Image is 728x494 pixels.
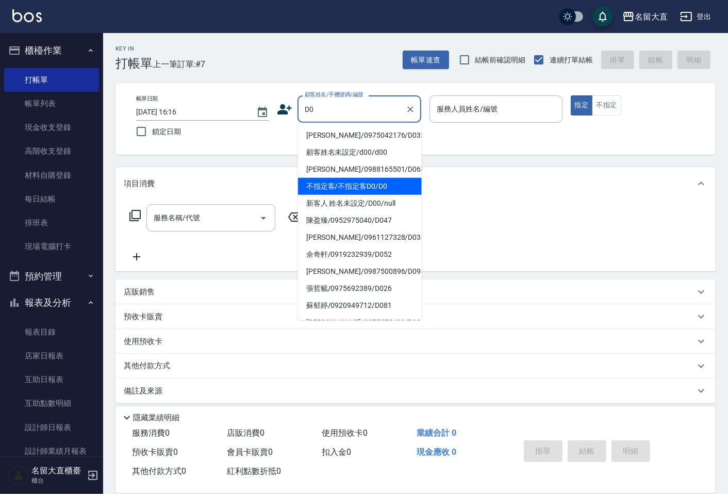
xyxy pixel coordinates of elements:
span: 現金應收 0 [417,447,456,457]
div: 店販銷售 [115,279,716,304]
div: 名留大直 [635,10,668,23]
p: 店販銷售 [124,287,155,298]
li: 蘇郁婷/0920949712/D081 [298,297,422,314]
li: [PERSON_NAME]/0988165501/D063 [298,161,422,178]
li: [PERSON_NAME]/0961127328/D035 [298,229,422,246]
input: YYYY/MM/DD hh:mm [136,104,246,121]
li: 陳盈臻/0952975040/D047 [298,212,422,229]
img: Person [8,465,29,486]
li: 余奇軒/0919232939/D052 [298,246,422,263]
span: 結帳前確認明細 [475,55,526,65]
a: 現金收支登錄 [4,116,99,139]
div: 預收卡販賣 [115,304,716,329]
a: 每日結帳 [4,187,99,211]
span: 業績合計 0 [417,428,456,438]
div: 其他付款方式 [115,354,716,378]
p: 預收卡販賣 [124,311,162,322]
p: 櫃台 [31,476,84,485]
p: 隱藏業績明細 [133,413,179,423]
button: 預約管理 [4,263,99,290]
span: 扣入金 0 [322,447,351,457]
p: 其他付款方式 [124,360,175,372]
button: 不指定 [592,95,621,116]
label: 顧客姓名/手機號碼/編號 [305,91,363,98]
a: 設計師日報表 [4,416,99,439]
p: 項目消費 [124,178,155,189]
img: Logo [12,9,42,22]
p: 備註及來源 [124,386,162,397]
li: [PERSON_NAME]/0987500896/D095 [298,263,422,280]
h3: 打帳單 [115,56,153,71]
button: 帳單速查 [403,51,449,70]
a: 店家日報表 [4,344,99,368]
div: 備註及來源 [115,378,716,403]
button: 名留大直 [618,6,672,27]
label: 帳單日期 [136,95,158,103]
span: 預收卡販賣 0 [132,447,178,457]
span: 上一筆訂單:#7 [153,58,206,71]
li: 張哲毓/0975692389/D026 [298,280,422,297]
button: 報表及分析 [4,289,99,316]
a: 互助日報表 [4,368,99,391]
a: 互助點數明細 [4,391,99,415]
a: 材料自購登錄 [4,163,99,187]
li: [PERSON_NAME]/0975042176/D032 [298,127,422,144]
a: 高階收支登錄 [4,139,99,163]
span: 其他付款方式 0 [132,466,186,476]
h2: Key In [115,45,153,52]
span: 使用預收卡 0 [322,428,368,438]
span: 服務消費 0 [132,428,170,438]
button: save [592,6,613,27]
span: 會員卡販賣 0 [227,447,273,457]
a: 打帳單 [4,68,99,92]
button: 登出 [676,7,716,26]
li: 不指定客/不指定客D0/D0 [298,178,422,195]
a: 帳單列表 [4,92,99,116]
button: 指定 [571,95,593,116]
div: 項目消費 [115,167,716,200]
span: 店販消費 0 [227,428,264,438]
li: 顧客姓名未設定/d00/d00 [298,144,422,161]
div: 使用預收卡 [115,329,716,354]
span: 紅利點數折抵 0 [227,466,281,476]
a: 排班表 [4,211,99,235]
a: 現場電腦打卡 [4,235,99,258]
button: 櫃檯作業 [4,37,99,64]
span: 連續打單結帳 [550,55,593,65]
button: Choose date, selected date is 2025-08-22 [250,100,275,125]
a: 報表目錄 [4,320,99,344]
a: 設計師業績月報表 [4,439,99,463]
p: 使用預收卡 [124,336,162,347]
button: Open [255,210,272,226]
span: 鎖定日期 [152,126,181,137]
button: Clear [403,102,418,117]
li: 新客人 姓名未設定/D00/null [298,195,422,212]
h5: 名留大直櫃臺 [31,466,84,476]
li: [PERSON_NAME]/0975279499/D029 [298,314,422,331]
